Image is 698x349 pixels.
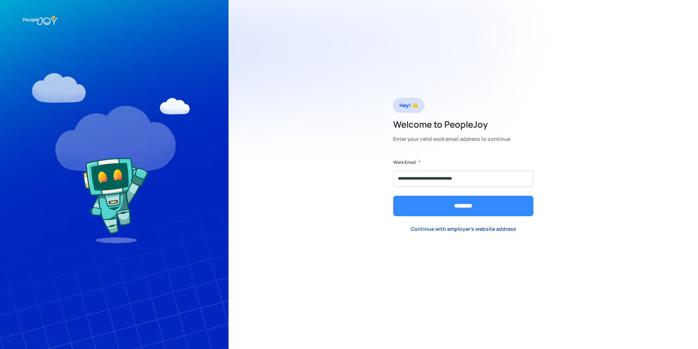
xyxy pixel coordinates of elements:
[399,100,418,110] div: Hey! 👋
[393,119,510,130] h2: Welcome to PeopleJoy
[393,159,533,216] form: Form
[405,222,522,237] a: Continue with employer's website address
[393,159,416,166] label: Work Email
[411,225,516,233] div: Continue with employer's website address
[393,134,510,144] div: Enter your valid work email address to continue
